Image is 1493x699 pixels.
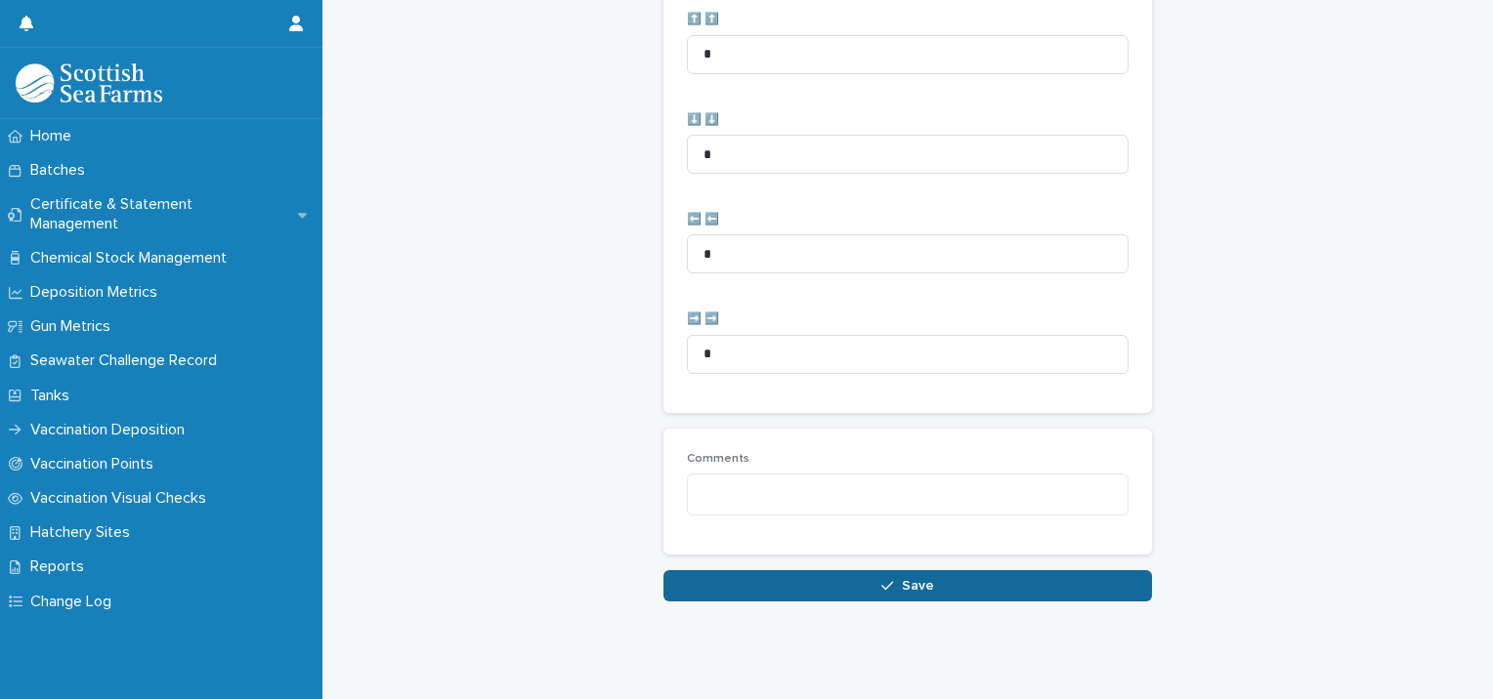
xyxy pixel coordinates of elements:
[902,579,934,593] span: Save
[22,351,233,370] p: Seawater Challenge Record
[687,453,749,465] span: Comments
[22,161,101,180] p: Batches
[687,114,719,126] span: ⬇️ ⬇️
[22,489,222,508] p: Vaccination Visual Checks
[22,593,127,611] p: Change Log
[22,283,173,302] p: Deposition Metrics
[22,195,298,232] p: Certificate & Statement Management
[22,387,85,405] p: Tanks
[16,63,162,103] img: uOABhIYSsOPhGJQdTwEw
[22,557,100,576] p: Reports
[663,570,1152,601] button: Save
[687,214,719,226] span: ⬅️ ⬅️
[22,421,200,439] p: Vaccination Deposition
[22,523,146,542] p: Hatchery Sites
[22,455,169,473] p: Vaccination Points
[22,249,242,267] p: Chemical Stock Management
[687,313,719,325] span: ➡️ ➡️
[22,317,126,336] p: Gun Metrics
[22,127,87,145] p: Home
[687,14,719,25] span: ⬆️ ⬆️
